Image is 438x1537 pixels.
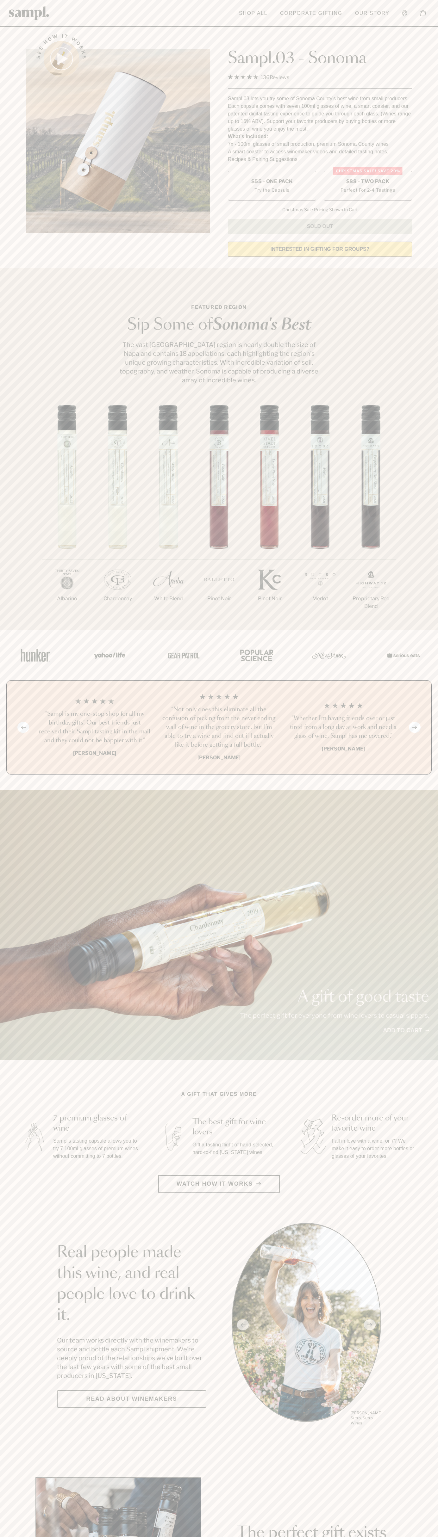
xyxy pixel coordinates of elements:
p: A gift of good taste [240,990,429,1005]
small: Try the Capsule [254,187,290,193]
a: Add to cart [383,1026,429,1035]
button: Previous slide [17,722,29,733]
b: [PERSON_NAME] [322,746,365,752]
li: 2 / 7 [92,405,143,623]
p: Fall in love with a wine, or 7? We make it easy to order more bottles or glasses of your favorites. [332,1137,418,1160]
li: 2 / 4 [162,693,276,762]
p: Sampl's tasting capsule allows you to try 7 100ml glasses of premium wines without committing to ... [53,1137,139,1160]
li: 5 / 7 [244,405,295,623]
span: $55 - One Pack [251,178,293,185]
a: Read about Winemakers [57,1390,206,1408]
span: $88 - Two Pack [346,178,390,185]
button: See how it works [44,41,79,77]
img: Artboard_7_5b34974b-f019-449e-91fb-745f8d0877ee_x450.png [384,642,422,669]
div: Sampl.03 lets you try some of Sonoma County's best wine from small producers. Each capsule comes ... [228,95,412,133]
h3: 7 premium glasses of wine [53,1113,139,1133]
h3: The best gift for wine lovers [192,1117,278,1137]
li: 6 / 7 [295,405,346,623]
h2: Real people made this wine, and real people love to drink it. [57,1242,206,1326]
button: Next slide [409,722,421,733]
li: 7x - 100ml glasses of small production, premium Sonoma County wines [228,140,412,148]
a: Corporate Gifting [277,6,346,20]
p: Gift a tasting flight of hand-selected, hard-to-find [US_STATE] wines. [192,1141,278,1156]
p: Albarino [42,595,92,602]
img: Artboard_3_0b291449-6e8c-4d07-b2c2-3f3601a19cd1_x450.png [310,642,348,669]
img: Artboard_4_28b4d326-c26e-48f9-9c80-911f17d6414e_x450.png [237,642,275,669]
li: 4 / 7 [194,405,244,623]
p: The perfect gift for everyone from wine lovers to casual sippers. [240,1011,429,1020]
a: interested in gifting for groups? [228,242,412,257]
li: A smart coaster to access winemaker videos and detailed tasting notes. [228,148,412,156]
img: Sampl.03 - Sonoma [26,49,210,233]
div: Christmas SALE! Save 20% [333,167,403,175]
p: White Blend [143,595,194,602]
p: Pinot Noir [244,595,295,602]
a: Our Story [352,6,393,20]
h3: “Sampl is my one-stop shop for all my birthday gifts! Our best friends just received their Sampl ... [38,710,152,745]
li: 3 / 7 [143,405,194,623]
li: 7 / 7 [346,405,396,630]
small: Perfect For 2-4 Tastings [341,187,395,193]
a: Shop All [236,6,271,20]
strong: What’s Included: [228,134,268,139]
button: Sold Out [228,219,412,234]
h3: “Whether I'm having friends over or just tired from a long day at work and need a glass of wine, ... [286,714,400,741]
h2: Sip Some of [118,318,320,333]
img: Artboard_1_c8cd28af-0030-4af1-819c-248e302c7f06_x450.png [16,642,54,669]
em: Sonoma's Best [213,318,311,333]
h3: “Not only does this eliminate all the confusion of picking from the never ending wall of wine in ... [162,705,276,750]
b: [PERSON_NAME] [73,750,116,756]
button: Watch how it works [158,1175,280,1193]
p: Merlot [295,595,346,602]
img: Artboard_6_04f9a106-072f-468a-bdd7-f11783b05722_x450.png [90,642,128,669]
h1: Sampl.03 - Sonoma [228,49,412,68]
div: 136Reviews [228,73,289,82]
h3: Re-order more of your favorite wine [332,1113,418,1133]
ul: carousel [232,1223,381,1427]
p: Pinot Noir [194,595,244,602]
p: [PERSON_NAME] Sutro, Sutro Wines [351,1410,381,1426]
img: Artboard_5_7fdae55a-36fd-43f7-8bfd-f74a06a2878e_x450.png [163,642,201,669]
img: Sampl logo [9,6,49,20]
li: Recipes & Pairing Suggestions [228,156,412,163]
p: Proprietary Red Blend [346,595,396,610]
p: Featured Region [118,304,320,311]
div: slide 1 [232,1223,381,1427]
span: 136 [261,74,270,80]
li: 3 / 4 [286,693,400,762]
li: 1 / 4 [38,693,152,762]
p: Chardonnay [92,595,143,602]
li: Christmas Sale Pricing Shown In Cart [279,207,361,213]
b: [PERSON_NAME] [197,755,241,761]
p: The vast [GEOGRAPHIC_DATA] region is nearly double the size of Napa and contains 18 appellations,... [118,340,320,385]
li: 1 / 7 [42,405,92,623]
h2: A gift that gives more [181,1090,257,1098]
span: Reviews [270,74,289,80]
p: Our team works directly with the winemakers to source and bottle each Sampl shipment. We’re deepl... [57,1336,206,1380]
